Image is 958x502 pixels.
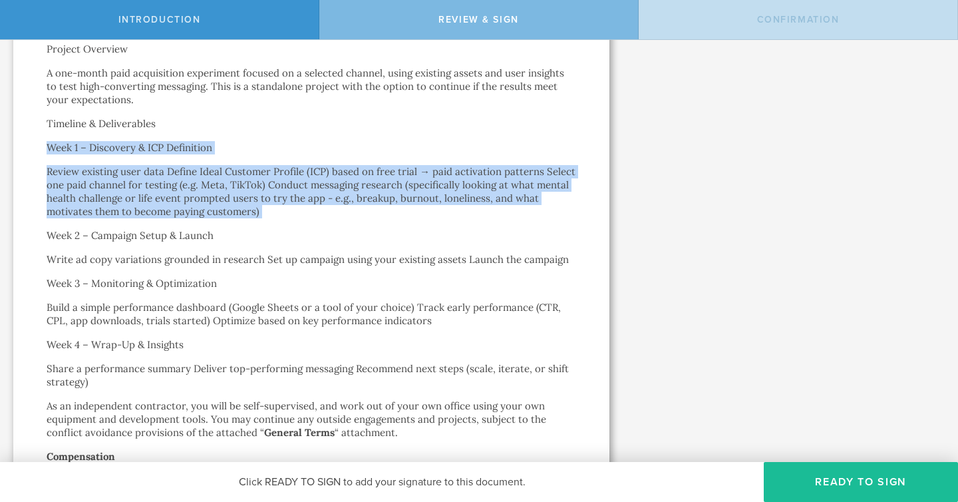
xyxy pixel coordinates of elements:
p: As an independent contractor, you will be self-supervised, and work out of your own office using ... [47,399,576,439]
iframe: Chat Widget [891,398,958,462]
p: Week 1 – Discovery & ICP Definition [47,141,576,154]
p: Share a performance summary Deliver top-performing messaging Recommend next steps (scale, iterate... [47,362,576,389]
strong: Compensation [47,450,115,463]
p: Write ad copy variations grounded in research Set up campaign using your existing assets Launch t... [47,253,576,266]
p: Build a simple performance dashboard (Google Sheets or a tool of your choice) Track early perform... [47,301,576,328]
p: Week 3 – Monitoring & Optimization [47,277,576,290]
button: Ready to Sign [764,462,958,502]
p: Week 2 – Campaign Setup & Launch [47,229,576,242]
span: Introduction [118,14,201,25]
span: Review & sign [438,14,519,25]
span: Confirmation [757,14,840,25]
p: Review existing user data Define Ideal Customer Profile (ICP) based on free trial → paid activati... [47,165,576,218]
p: Week 4 – Wrap-Up & Insights [47,338,576,352]
p: Project Overview [47,43,576,56]
p: Timeline & Deliverables [47,117,576,130]
strong: General Terms [264,426,335,439]
p: A one-month paid acquisition experiment focused on a selected channel, using existing assets and ... [47,67,576,107]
